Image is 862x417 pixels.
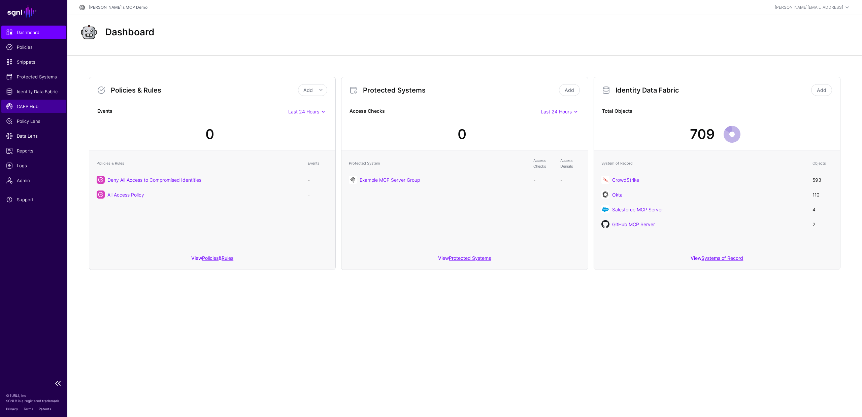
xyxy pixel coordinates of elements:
a: Policies [202,255,219,261]
div: View [341,250,588,270]
img: svg+xml;base64,PHN2ZyB3aWR0aD0iNjQiIGhlaWdodD0iNjQiIHZpZXdCb3g9IjAgMCA2NCA2NCIgZmlsbD0ibm9uZSIgeG... [601,176,609,184]
a: Rules [222,255,233,261]
a: Snippets [1,55,66,69]
a: [PERSON_NAME]'s MCP Demo [89,5,147,10]
div: View [594,250,840,270]
th: Events [304,154,331,172]
strong: Total Objects [602,107,832,116]
th: Objects [809,154,836,172]
th: Access Denials [557,154,584,172]
a: SGNL [4,4,63,19]
span: Reports [6,147,61,154]
a: Protected Systems [1,70,66,83]
span: Protected Systems [6,73,61,80]
div: [PERSON_NAME][EMAIL_ADDRESS] [775,4,843,10]
span: Last 24 Hours [288,109,319,114]
a: Deny All Access to Compromised Identities [107,177,201,183]
img: svg+xml;base64,PD94bWwgdmVyc2lvbj0iMS4wIiBlbmNvZGluZz0idXRmLTgiPz4KPCEtLSBHZW5lcmF0b3I6IEFkb2JlIE... [78,3,86,11]
a: Policies [1,40,66,54]
a: Admin [1,174,66,187]
a: Policy Lens [1,114,66,128]
td: 2 [809,217,836,232]
span: Logs [6,162,61,169]
th: System of Record [598,154,809,172]
strong: Events [97,107,288,116]
a: Terms [24,407,33,411]
img: svg+xml;base64,PHN2ZyB3aWR0aD0iNjQiIGhlaWdodD0iNjQiIHZpZXdCb3g9IjAgMCA2NCA2NCIgZmlsbD0ibm9uZSIgeG... [601,205,609,213]
span: Identity Data Fabric [6,88,61,95]
td: 4 [809,202,836,217]
a: Add [811,84,832,96]
th: Access Checks [530,154,557,172]
img: svg+xml;base64,PHN2ZyB3aWR0aD0iMTAyNCIgaGVpZ2h0PSIxMDI0IiB2aWV3Qm94PSIwIDAgMTAyNCAxMDI0IiBmaWxsPS... [601,220,609,228]
img: svg+xml;base64,PHN2ZyB3aWR0aD0iNjQiIGhlaWdodD0iNjQiIHZpZXdCb3g9IjAgMCA2NCA2NCIgZmlsbD0ibm9uZSIgeG... [601,190,609,199]
th: Protected System [345,154,530,172]
a: Data Lens [1,129,66,143]
p: SGNL® is a registered trademark [6,398,61,404]
p: © [URL], Inc [6,393,61,398]
img: svg+xml;base64,PHN2ZyB3aWR0aD0iNjQiIGhlaWdodD0iNjQiIHZpZXdCb3g9IjAgMCA2NCA2NCIgZmlsbD0ibm9uZSIgeG... [349,176,357,184]
span: CAEP Hub [6,103,61,110]
strong: Access Checks [350,107,540,116]
div: View & [89,250,335,270]
td: - [557,172,584,187]
span: Support [6,196,61,203]
span: Last 24 Hours [541,109,572,114]
a: Okta [612,192,623,198]
img: svg+xml;base64,PD94bWwgdmVyc2lvbj0iMS4wIiBlbmNvZGluZz0idXRmLTgiPz4KPCEtLSBHZW5lcmF0b3I6IEFkb2JlIE... [78,22,100,43]
a: CAEP Hub [1,100,66,113]
a: Salesforce MCP Server [612,207,663,212]
span: Admin [6,177,61,184]
a: Patents [39,407,51,411]
a: All Access Policy [107,192,144,198]
td: - [304,172,331,187]
h3: Identity Data Fabric [616,86,810,94]
span: Data Lens [6,133,61,139]
a: Identity Data Fabric [1,85,66,98]
a: GitHub MCP Server [612,221,655,227]
span: Add [303,87,313,93]
div: 709 [690,124,715,144]
span: Policy Lens [6,118,61,125]
a: Reports [1,144,66,158]
td: - [530,172,557,187]
div: 0 [458,124,466,144]
a: Dashboard [1,26,66,39]
span: Policies [6,44,61,50]
h2: Dashboard [105,27,155,38]
a: Privacy [6,407,18,411]
div: 0 [205,124,214,144]
td: - [304,187,331,202]
h3: Protected Systems [363,86,557,94]
span: Snippets [6,59,61,65]
td: 110 [809,187,836,202]
th: Policies & Rules [93,154,304,172]
a: Add [559,84,580,96]
a: Systems of Record [701,255,743,261]
span: Dashboard [6,29,61,36]
td: 593 [809,172,836,187]
a: Protected Systems [449,255,491,261]
a: Logs [1,159,66,172]
a: Example MCP Server Group [360,177,420,183]
a: CrowdStrike [612,177,639,183]
h3: Policies & Rules [111,86,298,94]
